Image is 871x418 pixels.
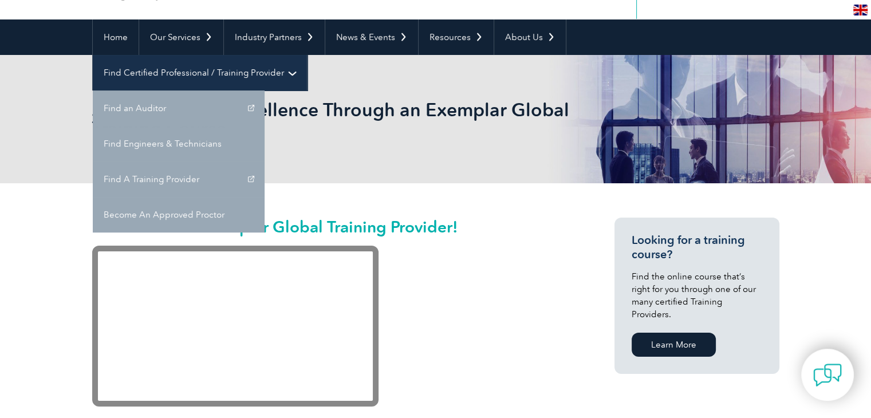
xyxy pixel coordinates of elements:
[92,246,379,407] iframe: Recognized Training Provider Graduates: World of Opportunities
[93,197,265,232] a: Become An Approved Proctor
[853,5,868,15] img: en
[494,19,566,55] a: About Us
[224,19,325,55] a: Industry Partners
[632,333,716,357] a: Learn More
[325,19,418,55] a: News & Events
[93,19,139,55] a: Home
[93,126,265,161] a: Find Engineers & Technicians
[92,101,573,137] h2: Achieve Career Excellence Through an Exemplar Global Training Course
[93,90,265,126] a: Find an Auditor
[632,233,762,262] h3: Looking for a training course?
[93,161,265,197] a: Find A Training Provider
[92,218,573,236] h2: Learn from an Exemplar Global Training Provider!
[632,270,762,321] p: Find the online course that’s right for you through one of our many certified Training Providers.
[419,19,494,55] a: Resources
[813,361,842,389] img: contact-chat.png
[93,55,307,90] a: Find Certified Professional / Training Provider
[139,19,223,55] a: Our Services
